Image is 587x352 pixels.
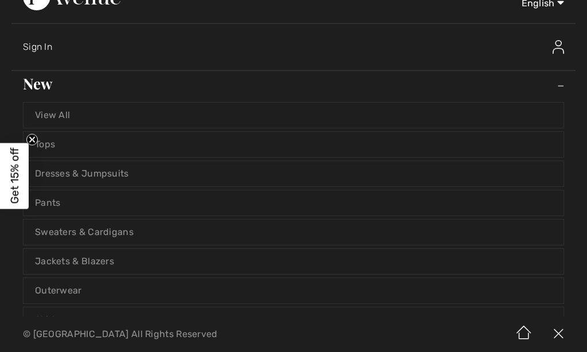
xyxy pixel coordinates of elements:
[24,190,563,216] a: Pants
[11,71,576,96] a: New
[8,148,21,204] span: Get 15% off
[553,40,564,54] img: Sign In
[507,316,541,352] img: Home
[24,161,563,186] a: Dresses & Jumpsuits
[24,278,563,303] a: Outerwear
[24,249,563,274] a: Jackets & Blazers
[24,103,563,128] a: View All
[24,132,563,157] a: Tops
[23,330,345,338] p: © [GEOGRAPHIC_DATA] All Rights Reserved
[24,307,563,333] a: Skirts
[23,41,52,52] span: Sign In
[26,134,38,146] button: Close teaser
[24,220,563,245] a: Sweaters & Cardigans
[541,316,576,352] img: X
